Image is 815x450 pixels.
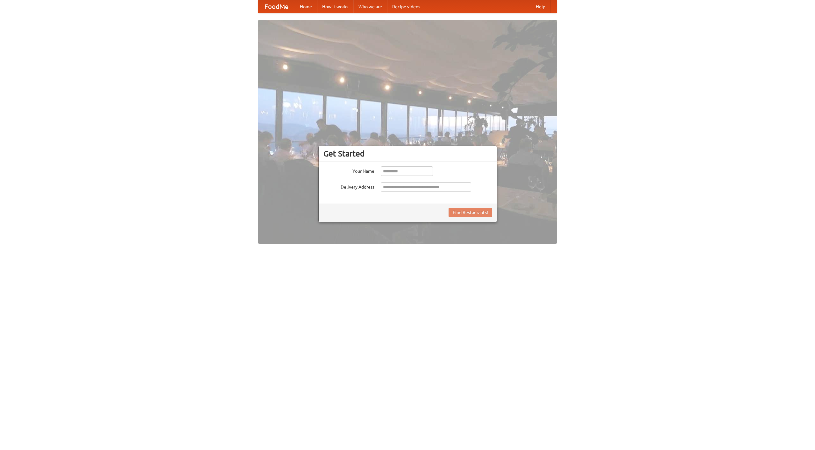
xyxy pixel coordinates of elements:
h3: Get Started [323,149,492,158]
a: FoodMe [258,0,295,13]
a: Help [531,0,550,13]
a: Who we are [353,0,387,13]
label: Delivery Address [323,182,374,190]
button: Find Restaurants! [449,208,492,217]
a: How it works [317,0,353,13]
a: Recipe videos [387,0,425,13]
a: Home [295,0,317,13]
label: Your Name [323,166,374,174]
